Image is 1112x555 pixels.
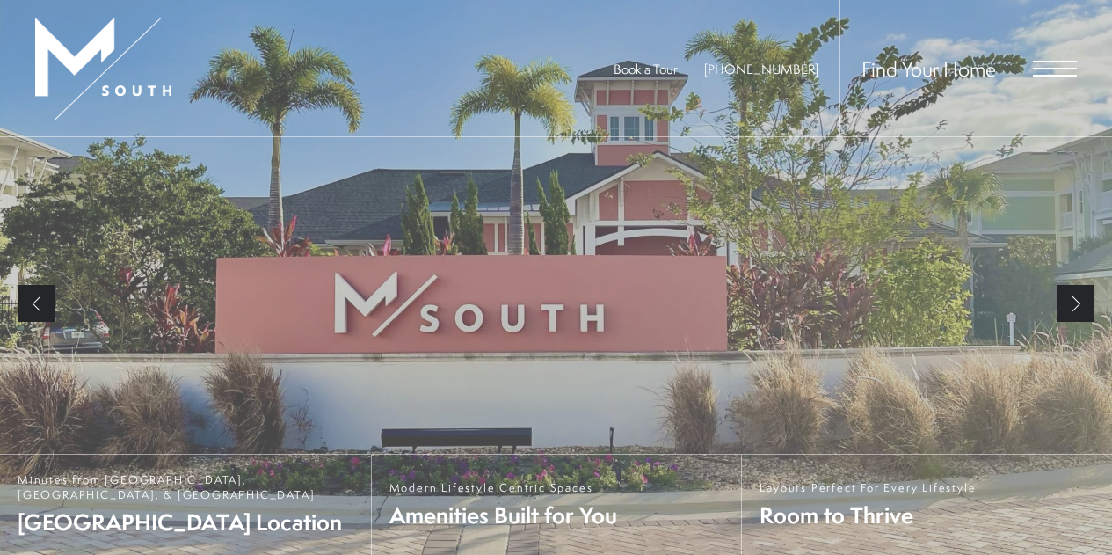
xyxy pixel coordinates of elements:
a: Call Us at 813-570-8014 [704,60,818,78]
button: Open Menu [1033,61,1077,77]
a: Next [1057,285,1094,322]
a: Book a Tour [614,60,678,78]
span: [GEOGRAPHIC_DATA] Location [18,507,353,537]
span: Room to Thrive [760,500,976,530]
span: Amenities Built for You [389,500,617,530]
span: Layouts Perfect For Every Lifestyle [760,480,976,495]
span: Modern Lifestyle Centric Spaces [389,480,617,495]
a: Previous [18,285,55,322]
span: [PHONE_NUMBER] [704,60,818,78]
a: Layouts Perfect For Every Lifestyle [741,455,1112,555]
span: Minutes from [GEOGRAPHIC_DATA], [GEOGRAPHIC_DATA], & [GEOGRAPHIC_DATA] [18,472,353,502]
a: Find Your Home [861,55,996,83]
img: MSouth [35,18,171,120]
a: Modern Lifestyle Centric Spaces [371,455,742,555]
